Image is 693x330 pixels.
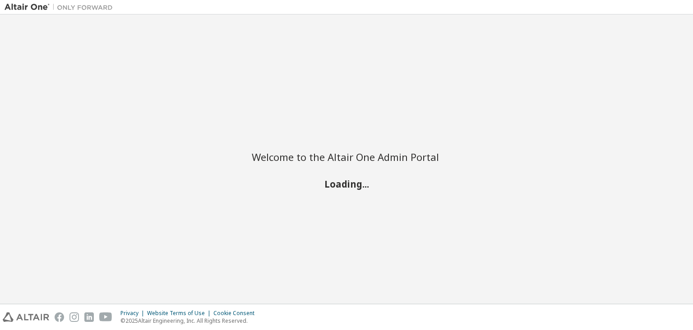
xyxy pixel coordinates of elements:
[252,178,441,190] h2: Loading...
[120,317,260,325] p: © 2025 Altair Engineering, Inc. All Rights Reserved.
[69,312,79,322] img: instagram.svg
[99,312,112,322] img: youtube.svg
[5,3,117,12] img: Altair One
[3,312,49,322] img: altair_logo.svg
[252,151,441,163] h2: Welcome to the Altair One Admin Portal
[55,312,64,322] img: facebook.svg
[213,310,260,317] div: Cookie Consent
[147,310,213,317] div: Website Terms of Use
[84,312,94,322] img: linkedin.svg
[120,310,147,317] div: Privacy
